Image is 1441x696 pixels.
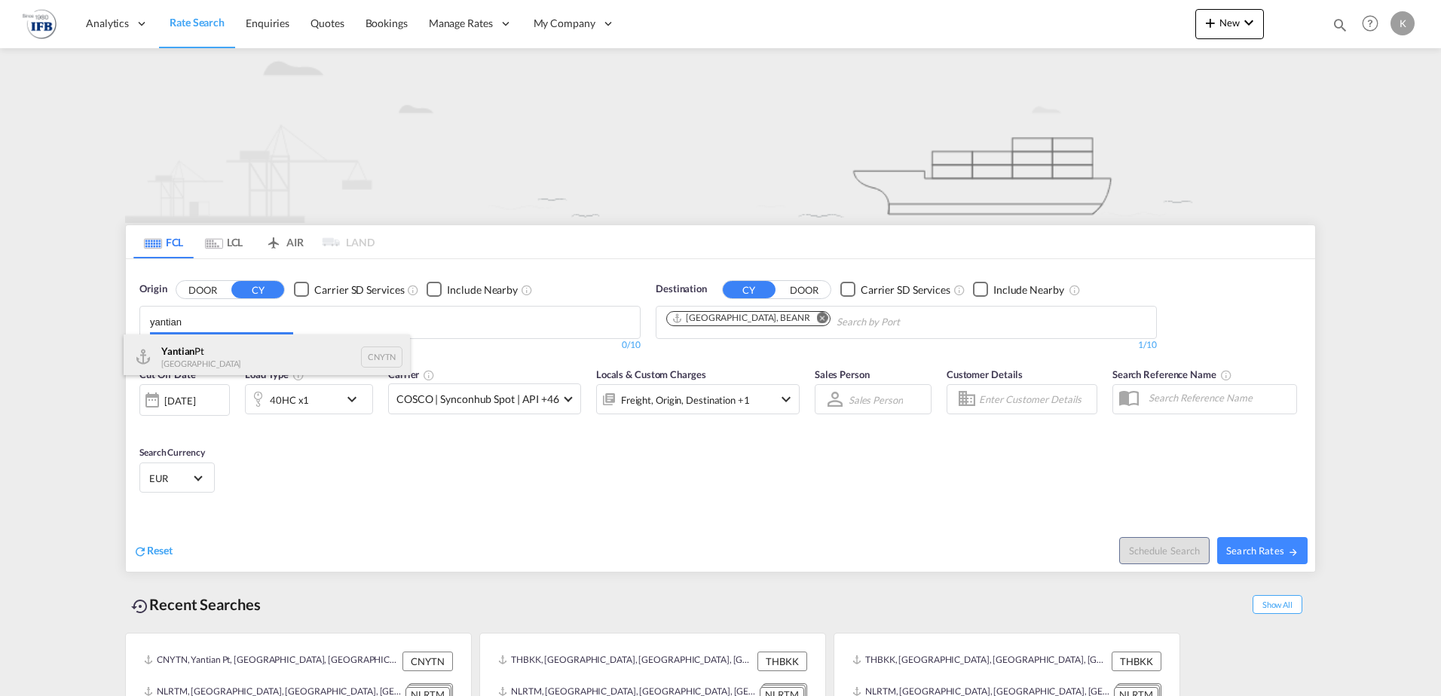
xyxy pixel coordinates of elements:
[778,281,831,298] button: DOOR
[245,368,304,380] span: Load Type
[498,652,754,671] div: THBKK, Bangkok, Thailand, South East Asia, Asia Pacific
[311,17,344,29] span: Quotes
[1217,537,1308,564] button: Search Ratesicon-arrow-right
[1112,652,1161,671] div: THBKK
[1288,547,1299,557] md-icon: icon-arrow-right
[837,310,980,334] input: Chips input.
[1226,545,1299,557] span: Search Rates
[664,307,986,334] md-chips-wrap: Chips container. Use arrow keys to select chips.
[164,394,195,408] div: [DATE]
[1201,14,1219,32] md-icon: icon-plus 400-fg
[139,282,167,297] span: Origin
[1332,17,1348,39] div: icon-magnify
[139,368,196,380] span: Cut Off Date
[596,368,706,380] span: Locals & Custom Charges
[343,390,369,408] md-icon: icon-chevron-down
[133,225,194,258] md-tab-item: FCL
[402,652,453,671] div: CNYTN
[1220,369,1232,381] md-icon: Your search will be saved by the below given name
[993,282,1064,298] div: Include Nearby
[1357,11,1383,36] span: Help
[150,310,293,334] input: Chips input.
[147,544,173,557] span: Reset
[86,16,129,31] span: Analytics
[133,543,173,560] div: icon-refreshReset
[314,282,404,298] div: Carrier SD Services
[131,597,149,615] md-icon: icon-backup-restore
[366,17,408,29] span: Bookings
[176,281,229,298] button: DOOR
[126,259,1315,572] div: OriginDOOR CY Checkbox No InkUnchecked: Search for CY (Container Yard) services for all selected ...
[521,284,533,296] md-icon: Unchecked: Ignores neighbouring ports when fetching rates.Checked : Includes neighbouring ports w...
[388,368,435,380] span: Carrier
[757,652,807,671] div: THBKK
[144,652,399,671] div: CNYTN, Yantian Pt, China, Greater China & Far East Asia, Asia Pacific
[1391,11,1415,35] div: K
[840,282,950,298] md-checkbox: Checkbox No Ink
[656,339,1157,352] div: 1/10
[149,472,191,485] span: EUR
[133,545,147,558] md-icon: icon-refresh
[245,384,373,414] div: 40HC x1icon-chevron-down
[265,234,283,245] md-icon: icon-airplane
[847,389,904,411] md-select: Sales Person
[254,225,314,258] md-tab-item: AIR
[723,281,776,298] button: CY
[777,390,795,408] md-icon: icon-chevron-down
[1195,9,1264,39] button: icon-plus 400-fgNewicon-chevron-down
[246,17,289,29] span: Enquiries
[979,388,1092,411] input: Enter Customer Details
[596,384,800,414] div: Freight Origin Destination Factory Stuffingicon-chevron-down
[672,312,813,325] div: Press delete to remove this chip.
[807,312,830,327] button: Remove
[292,369,304,381] md-icon: icon-information-outline
[148,307,299,334] md-chips-wrap: Chips container with autocompletion. Enter the text area, type text to search, and then use the u...
[1240,14,1258,32] md-icon: icon-chevron-down
[148,467,207,489] md-select: Select Currency: € EUREuro
[1069,284,1081,296] md-icon: Unchecked: Ignores neighbouring ports when fetching rates.Checked : Includes neighbouring ports w...
[1253,595,1302,614] span: Show All
[407,284,419,296] md-icon: Unchecked: Search for CY (Container Yard) services for all selected carriers.Checked : Search for...
[170,16,225,29] span: Rate Search
[815,368,870,380] span: Sales Person
[1141,386,1296,409] input: Search Reference Name
[953,284,965,296] md-icon: Unchecked: Search for CY (Container Yard) services for all selected carriers.Checked : Search for...
[396,392,559,407] span: COSCO | Synconhub Spot | API +46
[1119,537,1210,564] button: Note: By default Schedule search will only considerorigin ports, destination ports and cut off da...
[139,447,205,458] span: Search Currency
[270,389,309,411] div: 40HC x1
[125,588,267,621] div: Recent Searches
[125,48,1316,223] img: new-FCL.png
[1112,368,1232,380] span: Search Reference Name
[133,225,375,258] md-pagination-wrapper: Use the left and right arrow keys to navigate between tabs
[139,384,230,416] div: [DATE]
[947,368,1023,380] span: Customer Details
[427,282,518,298] md-checkbox: Checkbox No Ink
[423,369,435,381] md-icon: The selected Trucker/Carrierwill be displayed in the rate results If the rates are from another f...
[139,414,151,435] md-datepicker: Select
[429,16,493,31] span: Manage Rates
[534,16,595,31] span: My Company
[852,652,1108,671] div: THBKK, Bangkok, Thailand, South East Asia, Asia Pacific
[656,282,707,297] span: Destination
[1201,17,1258,29] span: New
[447,282,518,298] div: Include Nearby
[194,225,254,258] md-tab-item: LCL
[23,7,57,41] img: b4b53bb0256b11ee9ca18b7abc72fd7f.png
[1357,11,1391,38] div: Help
[1332,17,1348,33] md-icon: icon-magnify
[672,312,810,325] div: Antwerp, BEANR
[973,282,1064,298] md-checkbox: Checkbox No Ink
[861,282,950,298] div: Carrier SD Services
[621,389,750,411] div: Freight Origin Destination Factory Stuffing
[231,281,284,298] button: CY
[294,282,404,298] md-checkbox: Checkbox No Ink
